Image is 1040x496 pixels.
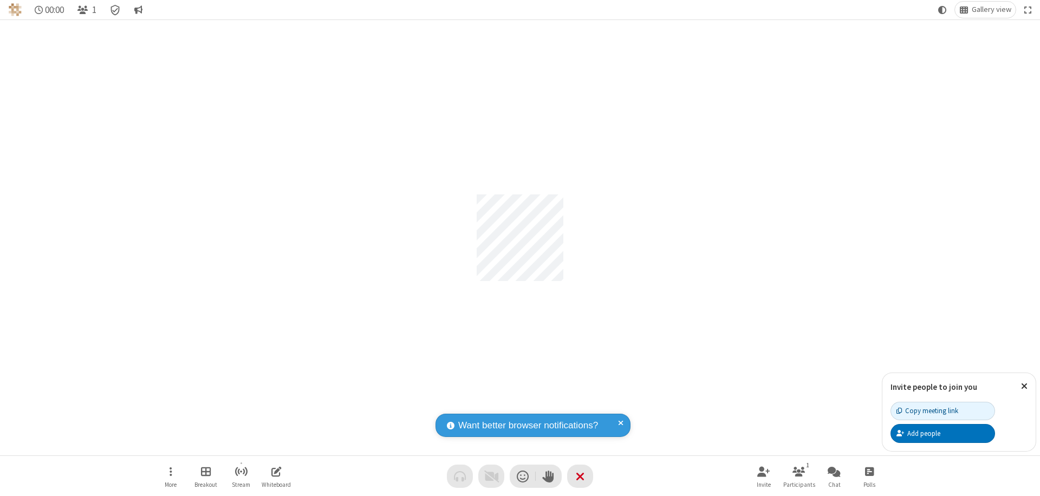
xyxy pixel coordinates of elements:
[567,465,593,488] button: End or leave meeting
[190,461,222,492] button: Manage Breakout Rooms
[45,5,64,15] span: 00:00
[260,461,292,492] button: Open shared whiteboard
[165,481,177,488] span: More
[1020,2,1036,18] button: Fullscreen
[828,481,841,488] span: Chat
[818,461,850,492] button: Open chat
[232,481,250,488] span: Stream
[863,481,875,488] span: Polls
[262,481,291,488] span: Whiteboard
[225,461,257,492] button: Start streaming
[447,465,473,488] button: Audio problem - check your Internet connection or call by phone
[890,382,977,392] label: Invite people to join you
[129,2,147,18] button: Conversation
[747,461,780,492] button: Invite participants (⌘+Shift+I)
[955,2,1016,18] button: Change layout
[1013,373,1036,400] button: Close popover
[890,402,995,420] button: Copy meeting link
[154,461,187,492] button: Open menu
[92,5,96,15] span: 1
[783,461,815,492] button: Open participant list
[510,465,536,488] button: Send a reaction
[896,406,958,416] div: Copy meeting link
[890,424,995,442] button: Add people
[803,460,812,470] div: 1
[9,3,22,16] img: QA Selenium DO NOT DELETE OR CHANGE
[757,481,771,488] span: Invite
[972,5,1011,14] span: Gallery view
[783,481,815,488] span: Participants
[478,465,504,488] button: Video
[458,419,598,433] span: Want better browser notifications?
[30,2,69,18] div: Timer
[105,2,126,18] div: Meeting details Encryption enabled
[536,465,562,488] button: Raise hand
[73,2,101,18] button: Open participant list
[194,481,217,488] span: Breakout
[853,461,886,492] button: Open poll
[934,2,951,18] button: Using system theme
